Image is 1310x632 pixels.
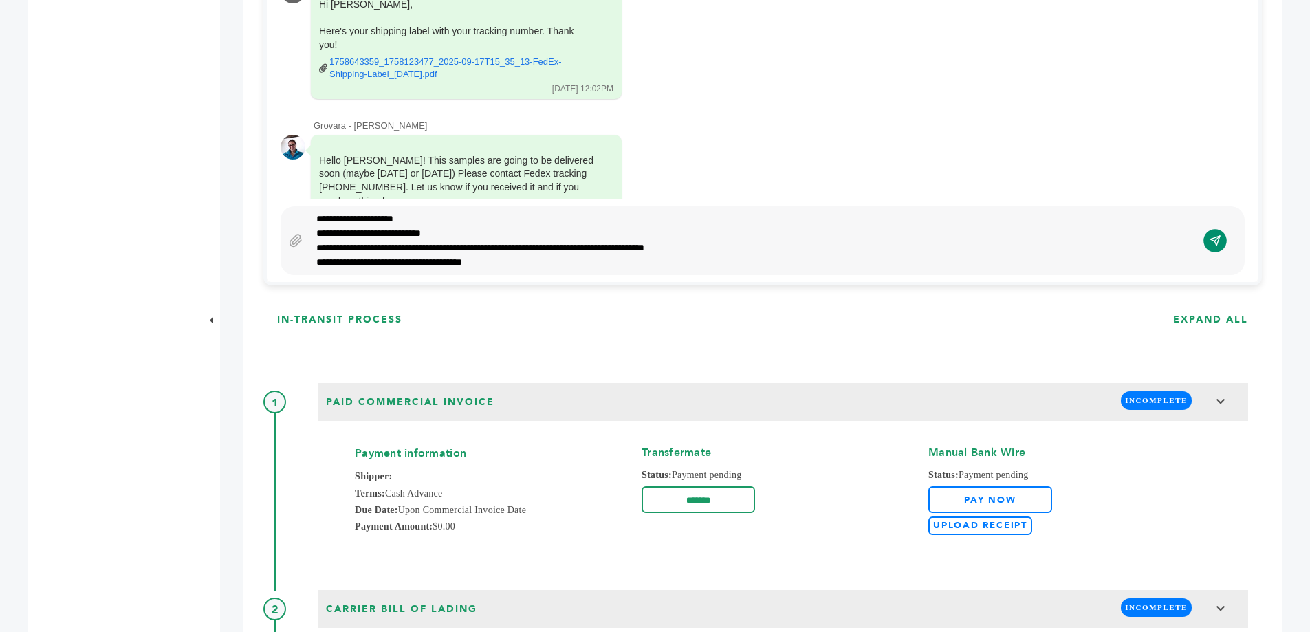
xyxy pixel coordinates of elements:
h4: Transfermate [642,435,924,467]
span: INCOMPLETE [1121,598,1192,617]
h3: EXPAND ALL [1173,313,1248,327]
span: Cash Advance [355,486,637,501]
span: Carrier Bill of Lading [322,598,481,620]
h3: IN-TRANSIT PROCESS [277,313,402,327]
strong: Terms: [355,488,385,499]
strong: Status: [928,470,959,480]
a: 1758643359_1758123477_2025-09-17T15_35_13-FedEx-Shipping-Label_[DATE].pdf [329,56,594,80]
span: Paid Commercial Invoice [322,391,499,413]
label: Upload Receipt [928,516,1032,535]
span: Upon Commercial Invoice Date [355,502,637,518]
strong: Shipper: [355,471,392,481]
h4: Manual Bank Wire [928,435,1211,467]
span: Payment pending [928,467,1211,483]
span: INCOMPLETE [1121,391,1192,410]
h4: Payment information [355,435,637,468]
div: [DATE] 12:02PM [552,83,613,95]
span: Payment pending [642,467,924,483]
div: Grovara - [PERSON_NAME] [314,120,1245,132]
strong: Due Date: [355,505,398,515]
a: Pay Now [928,486,1052,513]
div: Hello [PERSON_NAME]! This samples are going to be delivered soon (maybe [DATE] or [DATE]) Please ... [319,154,594,208]
strong: Status: [642,470,672,480]
strong: Payment Amount: [355,521,433,532]
div: Here's your shipping label with your tracking number. Thank you! [319,25,594,52]
span: $0.00 [355,519,637,534]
